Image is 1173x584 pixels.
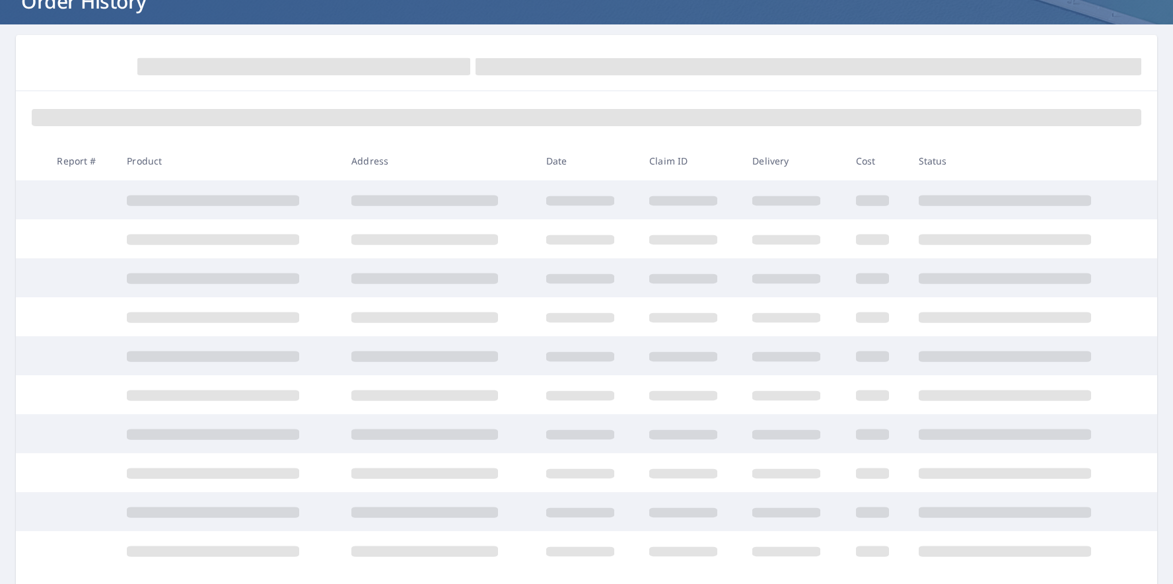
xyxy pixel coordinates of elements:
[845,141,908,180] th: Cost
[742,141,845,180] th: Delivery
[46,141,116,180] th: Report #
[536,141,639,180] th: Date
[116,141,341,180] th: Product
[639,141,742,180] th: Claim ID
[908,141,1133,180] th: Status
[341,141,536,180] th: Address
